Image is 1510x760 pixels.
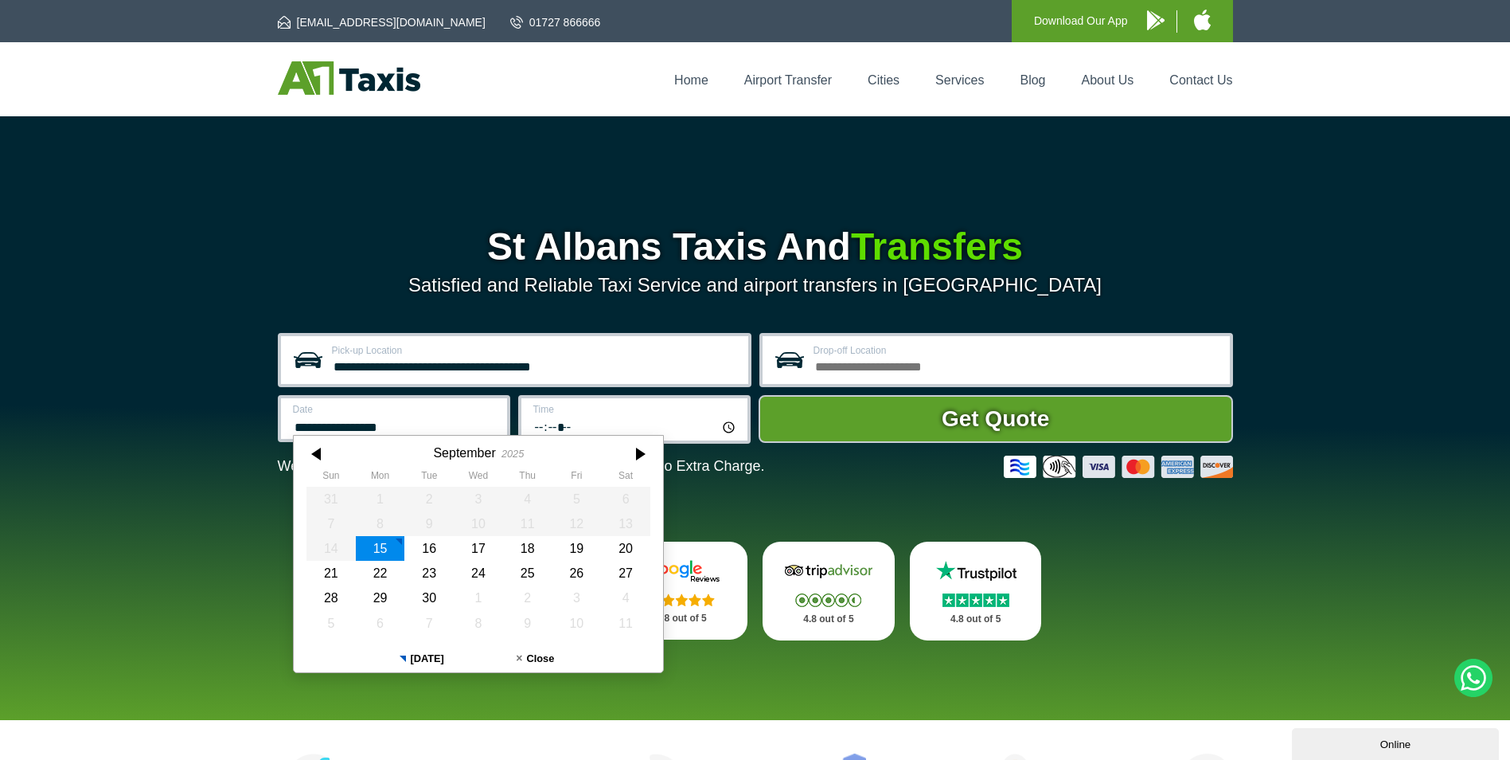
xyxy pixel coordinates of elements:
[552,487,601,511] div: 05 September 2025
[868,73,899,87] a: Cities
[454,586,503,610] div: 01 October 2025
[355,536,404,561] div: 15 September 2025
[601,561,650,586] div: 27 September 2025
[454,536,503,561] div: 17 September 2025
[306,611,356,636] div: 05 October 2025
[780,609,877,629] p: 4.8 out of 5
[502,536,552,561] div: 18 September 2025
[552,470,601,486] th: Friday
[501,448,523,460] div: 2025
[814,346,1220,355] label: Drop-off Location
[634,559,729,583] img: Google
[533,405,738,414] label: Time
[306,511,356,536] div: 07 September 2025
[306,470,356,486] th: Sunday
[927,609,1024,629] p: 4.8 out of 5
[1292,725,1502,760] iframe: chat widget
[1034,11,1128,31] p: Download Our App
[1082,73,1134,87] a: About Us
[1147,10,1165,30] img: A1 Taxis Android App
[502,611,552,636] div: 09 October 2025
[1020,73,1045,87] a: Blog
[454,561,503,586] div: 24 September 2025
[355,586,404,610] div: 29 September 2025
[601,611,650,636] div: 11 October 2025
[404,611,454,636] div: 07 October 2025
[404,586,454,610] div: 30 September 2025
[615,542,747,640] a: Google Stars 4.8 out of 5
[601,586,650,610] div: 04 October 2025
[278,228,1233,266] h1: St Albans Taxis And
[935,73,984,87] a: Services
[582,458,764,474] span: The Car at No Extra Charge.
[601,536,650,561] div: 20 September 2025
[293,405,497,414] label: Date
[851,225,1023,268] span: Transfers
[601,487,650,511] div: 06 September 2025
[355,470,404,486] th: Monday
[510,14,601,30] a: 01727 866666
[404,511,454,536] div: 09 September 2025
[942,594,1009,607] img: Stars
[552,511,601,536] div: 12 September 2025
[365,645,478,672] button: [DATE]
[552,611,601,636] div: 10 October 2025
[759,395,1233,443] button: Get Quote
[502,470,552,486] th: Thursday
[355,487,404,511] div: 01 September 2025
[795,594,861,607] img: Stars
[355,561,404,586] div: 22 September 2025
[552,536,601,561] div: 19 September 2025
[1194,10,1211,30] img: A1 Taxis iPhone App
[502,487,552,511] div: 04 September 2025
[601,470,650,486] th: Saturday
[306,561,356,586] div: 21 September 2025
[674,73,708,87] a: Home
[454,611,503,636] div: 08 October 2025
[763,542,895,641] a: Tripadvisor Stars 4.8 out of 5
[552,561,601,586] div: 26 September 2025
[404,536,454,561] div: 16 September 2025
[910,542,1042,641] a: Trustpilot Stars 4.8 out of 5
[278,14,486,30] a: [EMAIL_ADDRESS][DOMAIN_NAME]
[552,586,601,610] div: 03 October 2025
[502,511,552,536] div: 11 September 2025
[306,536,356,561] div: 14 September 2025
[502,561,552,586] div: 25 September 2025
[1169,73,1232,87] a: Contact Us
[306,586,356,610] div: 28 September 2025
[649,594,715,606] img: Stars
[744,73,832,87] a: Airport Transfer
[478,645,592,672] button: Close
[1004,456,1233,478] img: Credit And Debit Cards
[454,470,503,486] th: Wednesday
[928,559,1024,583] img: Trustpilot
[404,487,454,511] div: 02 September 2025
[278,274,1233,296] p: Satisfied and Reliable Taxi Service and airport transfers in [GEOGRAPHIC_DATA]
[454,487,503,511] div: 03 September 2025
[404,470,454,486] th: Tuesday
[278,458,765,475] p: We Now Accept Card & Contactless Payment In
[601,511,650,536] div: 13 September 2025
[633,609,730,629] p: 4.8 out of 5
[332,346,739,355] label: Pick-up Location
[306,487,356,511] div: 31 August 2025
[502,586,552,610] div: 02 October 2025
[781,559,876,583] img: Tripadvisor
[278,61,420,95] img: A1 Taxis St Albans LTD
[355,511,404,536] div: 08 September 2025
[454,511,503,536] div: 10 September 2025
[433,445,495,460] div: September
[355,611,404,636] div: 06 October 2025
[404,561,454,586] div: 23 September 2025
